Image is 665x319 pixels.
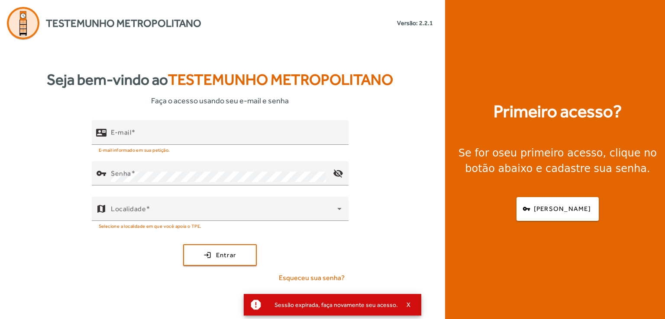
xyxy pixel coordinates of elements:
[96,168,107,179] mat-icon: vpn_key
[327,163,348,184] mat-icon: visibility_off
[249,298,262,311] mat-icon: report
[111,128,131,136] mat-label: E-mail
[96,204,107,214] mat-icon: map
[111,169,131,177] mat-label: Senha
[99,145,170,154] mat-hint: E-mail informado em sua petição.
[455,145,660,176] div: Se for o , clique no botão abaixo e cadastre sua senha.
[397,19,433,28] small: Versão: 2.2.1
[47,68,393,91] strong: Seja bem-vindo ao
[96,127,107,137] mat-icon: contact_mail
[407,301,411,309] span: X
[151,95,289,106] span: Faça o acesso usando seu e-mail e senha
[494,99,622,124] strong: Primeiro acesso?
[168,71,393,88] span: Testemunho Metropolitano
[111,204,146,213] mat-label: Localidade
[183,244,257,266] button: Entrar
[7,7,39,39] img: Logo Agenda
[279,273,345,283] span: Esqueceu sua senha?
[216,250,236,260] span: Entrar
[499,147,603,159] strong: seu primeiro acesso
[268,299,398,311] div: Sessão expirada, faça novamente seu acesso.
[398,301,420,309] button: X
[517,197,599,221] button: [PERSON_NAME]
[534,204,591,214] span: [PERSON_NAME]
[99,221,202,230] mat-hint: Selecione a localidade em que você apoia o TPE.
[46,16,201,31] span: Testemunho Metropolitano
